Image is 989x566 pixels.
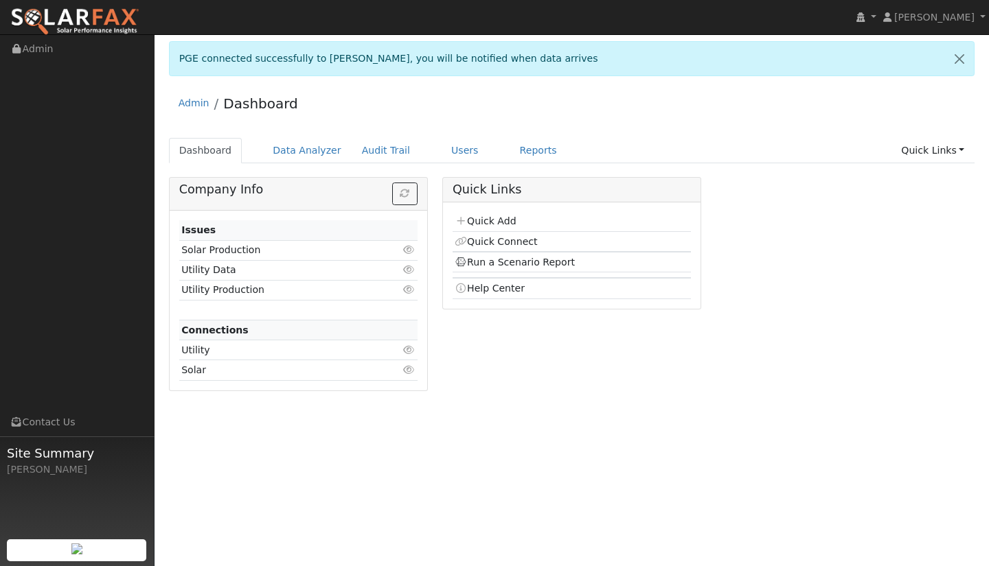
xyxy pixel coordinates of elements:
strong: Connections [181,325,249,335]
h5: Company Info [179,182,418,197]
img: SolarFax [10,8,139,36]
span: [PERSON_NAME] [894,12,975,23]
a: Dashboard [223,95,298,112]
a: Help Center [455,283,525,294]
i: Click to view [403,265,416,274]
strong: Issues [181,224,216,235]
img: retrieve [71,543,82,554]
a: Dashboard [169,138,242,163]
td: Solar [179,360,379,380]
a: Users [441,138,489,163]
div: [PERSON_NAME] [7,462,147,477]
span: Site Summary [7,444,147,462]
a: Audit Trail [352,138,420,163]
i: Click to view [403,365,416,375]
a: Quick Add [455,215,516,226]
div: PGE connected successfully to [PERSON_NAME], you will be notified when data arrives [169,41,975,76]
a: Data Analyzer [262,138,352,163]
a: Close [945,42,974,75]
a: Quick Links [891,138,975,163]
a: Run a Scenario Report [455,257,575,268]
a: Quick Connect [455,236,537,247]
td: Utility Production [179,280,379,300]
i: Click to view [403,245,416,255]
td: Utility Data [179,260,379,280]
td: Utility [179,340,379,360]
a: Admin [179,97,209,108]
td: Solar Production [179,240,379,260]
i: Click to view [403,285,416,294]
i: Click to view [403,345,416,355]
a: Reports [510,138,567,163]
h5: Quick Links [453,182,691,197]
